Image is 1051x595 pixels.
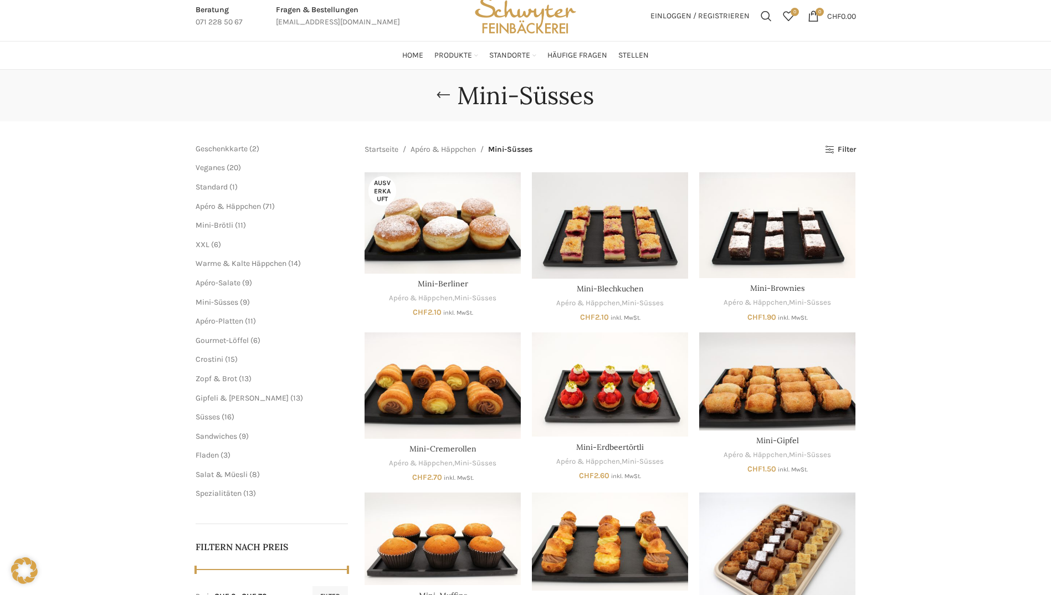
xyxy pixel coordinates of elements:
[196,450,219,460] span: Fladen
[618,44,649,66] a: Stellen
[724,450,787,460] a: Apéro & Häppchen
[196,278,240,288] a: Apéro-Salate
[242,374,249,383] span: 13
[412,473,427,482] span: CHF
[232,182,235,192] span: 1
[580,312,595,322] span: CHF
[778,314,808,321] small: inkl. MwSt.
[699,297,855,308] div: ,
[547,50,607,61] span: Häufige Fragen
[196,393,289,403] span: Gipfeli & [PERSON_NAME]
[777,5,799,27] a: 0
[229,163,238,172] span: 20
[245,278,249,288] span: 9
[196,144,248,153] span: Geschenkkarte
[489,44,536,66] a: Standorte
[576,442,644,452] a: Mini-Erdbeertörtli
[577,284,644,294] a: Mini-Blechkuchen
[622,456,664,467] a: Mini-Süsses
[802,5,862,27] a: 0 CHF0.00
[457,81,594,110] h1: Mini-Süsses
[816,8,824,16] span: 0
[747,312,776,322] bdi: 1.90
[252,470,257,479] span: 8
[293,393,300,403] span: 13
[756,435,799,445] a: Mini-Gipfel
[532,172,688,279] a: Mini-Blechkuchen
[196,220,233,230] span: Mini-Brötli
[489,50,530,61] span: Standorte
[579,471,609,480] bdi: 2.60
[750,283,804,293] a: Mini-Brownies
[454,458,496,469] a: Mini-Süsses
[368,176,396,206] span: Ausverkauft
[650,12,750,20] span: Einloggen / Registrieren
[413,307,442,317] bdi: 2.10
[827,11,841,20] span: CHF
[699,332,855,430] a: Mini-Gipfel
[243,297,247,307] span: 9
[246,489,253,498] span: 13
[365,143,398,156] a: Startseite
[825,145,855,155] a: Filter
[747,464,762,474] span: CHF
[228,355,235,364] span: 15
[214,240,218,249] span: 6
[389,293,453,304] a: Apéro & Häppchen
[196,374,237,383] a: Zopf & Brot
[196,316,243,326] span: Apéro-Platten
[196,470,248,479] span: Salat & Müesli
[532,332,688,437] a: Mini-Erdbeertörtli
[532,493,688,591] a: Mini-Pâte-à-Choux
[699,172,855,278] a: Mini-Brownies
[791,8,799,16] span: 0
[224,412,232,422] span: 16
[488,143,532,156] span: Mini-Süsses
[556,456,620,467] a: Apéro & Häppchen
[443,309,473,316] small: inkl. MwSt.
[579,471,594,480] span: CHF
[409,444,476,454] a: Mini-Cremerollen
[196,412,220,422] a: Süsses
[365,172,521,273] a: Mini-Berliner
[265,202,272,211] span: 71
[365,143,532,156] nav: Breadcrumb
[196,432,237,441] span: Sandwiches
[618,50,649,61] span: Stellen
[196,336,249,345] a: Gourmet-Löffel
[444,474,474,481] small: inkl. MwSt.
[699,450,855,460] div: ,
[196,240,209,249] a: XXL
[196,182,228,192] span: Standard
[248,316,253,326] span: 11
[413,307,428,317] span: CHF
[547,44,607,66] a: Häufige Fragen
[532,298,688,309] div: ,
[645,5,755,27] a: Einloggen / Registrieren
[724,297,787,308] a: Apéro & Häppchen
[365,493,521,585] a: Mini-Muffins
[789,450,831,460] a: Mini-Süsses
[418,279,468,289] a: Mini-Berliner
[411,143,476,156] a: Apéro & Häppchen
[242,432,246,441] span: 9
[755,5,777,27] a: Suchen
[196,355,223,364] a: Crostini
[429,84,457,106] a: Go back
[389,458,453,469] a: Apéro & Häppchen
[402,44,423,66] a: Home
[365,458,521,469] div: ,
[611,473,641,480] small: inkl. MwSt.
[196,297,238,307] a: Mini-Süsses
[365,332,521,439] a: Mini-Cremerollen
[611,314,640,321] small: inkl. MwSt.
[196,202,261,211] span: Apéro & Häppchen
[196,259,286,268] span: Warme & Kalte Häppchen
[291,259,298,268] span: 14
